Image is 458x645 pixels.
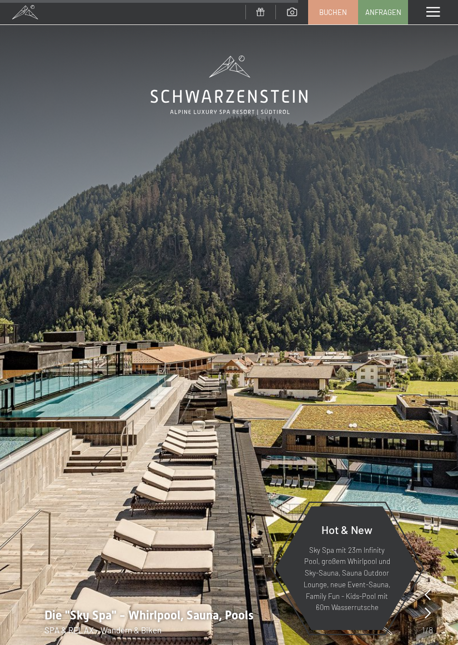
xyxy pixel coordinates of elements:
[303,545,391,614] p: Sky Spa mit 23m Infinity Pool, großem Whirlpool und Sky-Sauna, Sauna Outdoor Lounge, neue Event-S...
[425,624,429,636] span: /
[321,523,373,536] span: Hot & New
[44,608,254,622] span: Die "Sky Spa" - Whirlpool, Sauna, Pools
[275,506,419,631] a: Hot & New Sky Spa mit 23m Infinity Pool, großem Whirlpool und Sky-Sauna, Sauna Outdoor Lounge, ne...
[44,625,162,635] span: SPA & RELAX - Wandern & Biken
[429,624,433,636] span: 8
[319,7,347,17] span: Buchen
[309,1,358,24] a: Buchen
[365,7,401,17] span: Anfragen
[422,624,425,636] span: 1
[359,1,407,24] a: Anfragen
